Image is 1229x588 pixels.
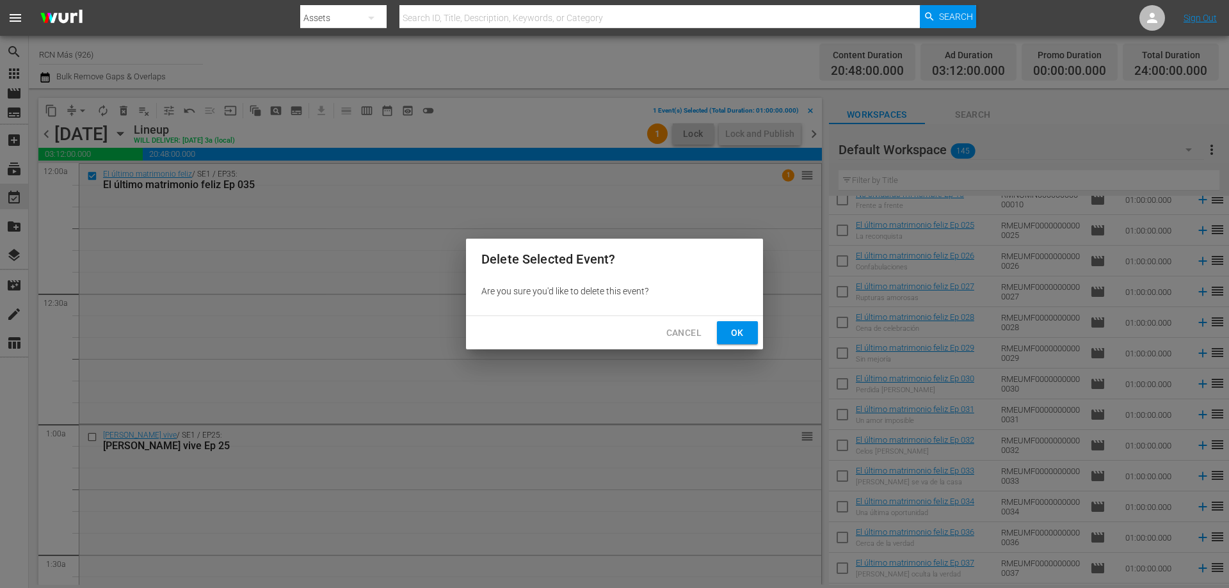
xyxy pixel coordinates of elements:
img: ans4CAIJ8jUAAAAAAAAAAAAAAAAAAAAAAAAgQb4GAAAAAAAAAAAAAAAAAAAAAAAAJMjXAAAAAAAAAAAAAAAAAAAAAAAAgAT5G... [31,3,92,33]
span: Ok [727,325,748,341]
span: Search [939,5,973,28]
button: Cancel [656,321,712,345]
button: Ok [717,321,758,345]
div: Are you sure you'd like to delete this event? [466,280,763,303]
span: Cancel [666,325,702,341]
a: Sign Out [1184,13,1217,23]
span: menu [8,10,23,26]
h2: Delete Selected Event? [481,249,748,269]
